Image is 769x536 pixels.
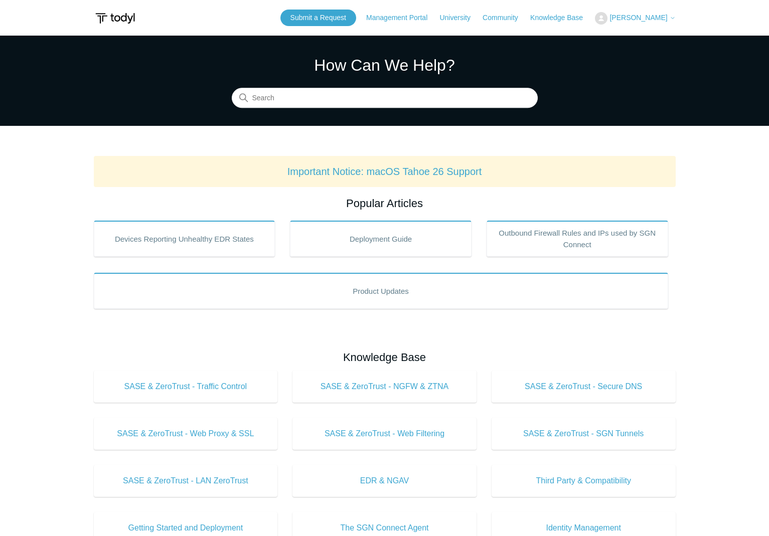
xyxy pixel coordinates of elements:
[492,418,676,450] a: SASE & ZeroTrust - SGN Tunnels
[94,371,278,403] a: SASE & ZeroTrust - Traffic Control
[507,522,661,534] span: Identity Management
[307,475,462,487] span: EDR & NGAV
[290,221,472,257] a: Deployment Guide
[94,349,676,366] h2: Knowledge Base
[109,475,263,487] span: SASE & ZeroTrust - LAN ZeroTrust
[307,381,462,393] span: SASE & ZeroTrust - NGFW & ZTNA
[280,10,356,26] a: Submit a Request
[109,428,263,440] span: SASE & ZeroTrust - Web Proxy & SSL
[94,465,278,497] a: SASE & ZeroTrust - LAN ZeroTrust
[292,465,477,497] a: EDR & NGAV
[292,418,477,450] a: SASE & ZeroTrust - Web Filtering
[94,9,136,28] img: Todyl Support Center Help Center home page
[366,13,437,23] a: Management Portal
[507,475,661,487] span: Third Party & Compatibility
[492,371,676,403] a: SASE & ZeroTrust - Secure DNS
[94,195,676,212] h2: Popular Articles
[507,381,661,393] span: SASE & ZeroTrust - Secure DNS
[530,13,593,23] a: Knowledge Base
[232,53,538,77] h1: How Can We Help?
[483,13,528,23] a: Community
[109,381,263,393] span: SASE & ZeroTrust - Traffic Control
[94,273,668,309] a: Product Updates
[292,371,477,403] a: SASE & ZeroTrust - NGFW & ZTNA
[595,12,675,25] button: [PERSON_NAME]
[487,221,668,257] a: Outbound Firewall Rules and IPs used by SGN Connect
[287,166,482,177] a: Important Notice: macOS Tahoe 26 Support
[492,465,676,497] a: Third Party & Compatibility
[94,418,278,450] a: SASE & ZeroTrust - Web Proxy & SSL
[507,428,661,440] span: SASE & ZeroTrust - SGN Tunnels
[307,428,462,440] span: SASE & ZeroTrust - Web Filtering
[439,13,480,23] a: University
[232,88,538,108] input: Search
[109,522,263,534] span: Getting Started and Deployment
[94,221,275,257] a: Devices Reporting Unhealthy EDR States
[307,522,462,534] span: The SGN Connect Agent
[609,14,667,22] span: [PERSON_NAME]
